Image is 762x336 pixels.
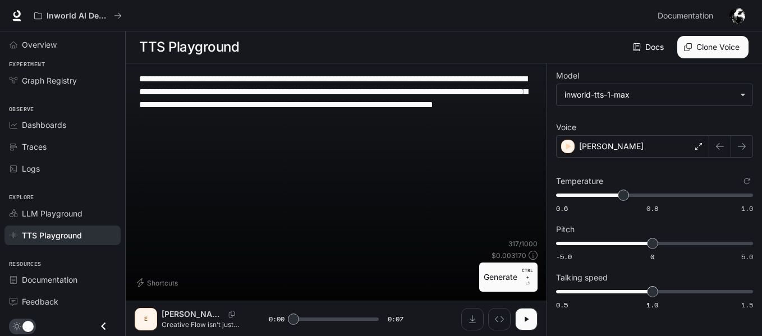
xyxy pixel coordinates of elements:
p: Voice [556,123,576,131]
button: Clone Voice [677,36,749,58]
a: Logs [4,159,121,178]
a: Documentation [4,270,121,289]
p: Pitch [556,225,575,233]
span: Traces [22,141,47,153]
p: [PERSON_NAME] [579,141,644,152]
span: Dark mode toggle [22,320,34,332]
span: Documentation [658,9,713,23]
span: 1.0 [646,300,658,310]
span: 0 [650,252,654,261]
span: 0.6 [556,204,568,213]
a: Feedback [4,292,121,311]
button: GenerateCTRL +⏎ [479,263,538,292]
button: Reset to default [741,175,753,187]
span: LLM Playground [22,208,82,219]
span: Logs [22,163,40,174]
a: Dashboards [4,115,121,135]
span: -5.0 [556,252,572,261]
img: User avatar [729,8,745,24]
p: Inworld AI Demos [47,11,109,21]
p: Creative Flow isn’t just another tool — it’s a reset button for your mind. And right now, you hav... [162,320,242,329]
span: 1.5 [741,300,753,310]
a: LLM Playground [4,204,121,223]
span: TTS Playground [22,229,82,241]
span: Dashboards [22,119,66,131]
span: 0:00 [269,314,284,325]
span: 1.0 [741,204,753,213]
button: User avatar [726,4,749,27]
span: 0.8 [646,204,658,213]
a: Docs [631,36,668,58]
p: Temperature [556,177,603,185]
button: Inspect [488,308,511,330]
button: Copy Voice ID [224,311,240,317]
div: inworld-tts-1-max [557,84,752,105]
a: Traces [4,137,121,157]
p: CTRL + [522,267,533,280]
button: Shortcuts [135,274,182,292]
span: 0:07 [388,314,403,325]
span: Documentation [22,274,77,286]
button: Download audio [461,308,484,330]
a: Documentation [653,4,722,27]
div: E [137,310,155,328]
p: Talking speed [556,274,608,282]
p: ⏎ [522,267,533,287]
button: All workspaces [29,4,127,27]
p: [PERSON_NAME] [162,309,224,320]
p: Model [556,72,579,80]
a: Overview [4,35,121,54]
span: 5.0 [741,252,753,261]
a: Graph Registry [4,71,121,90]
span: Overview [22,39,57,50]
a: TTS Playground [4,225,121,245]
h1: TTS Playground [139,36,239,58]
span: Feedback [22,296,58,307]
div: inworld-tts-1-max [564,89,735,100]
span: Graph Registry [22,75,77,86]
span: 0.5 [556,300,568,310]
